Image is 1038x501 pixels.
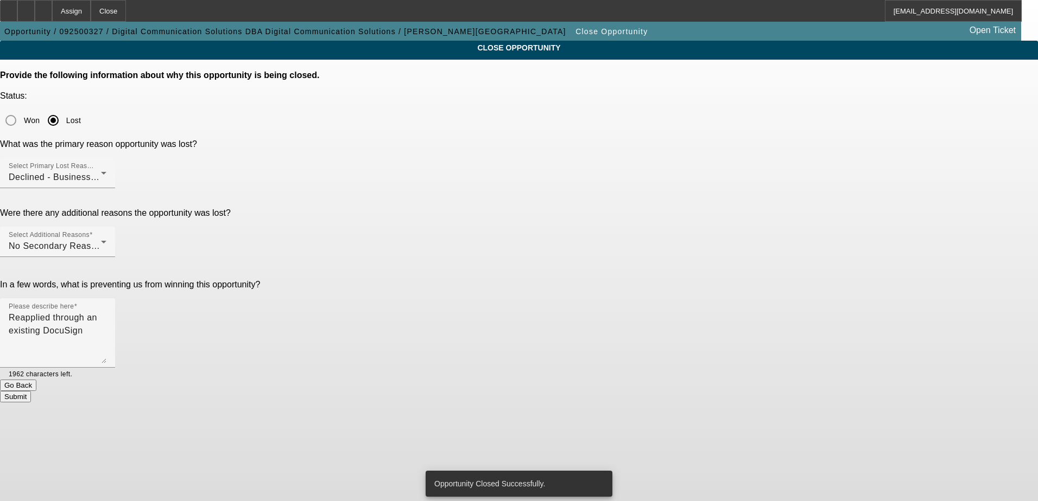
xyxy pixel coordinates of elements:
span: Close Opportunity [575,27,648,36]
label: Lost [64,115,81,126]
mat-hint: 1962 characters left. [9,368,72,380]
span: Declined - Business Credit Issues [9,172,148,182]
mat-label: Select Primary Lost Reason [9,163,94,170]
a: Open Ticket [965,21,1020,40]
span: CLOSE OPPORTUNITY [8,43,1030,52]
mat-label: Select Additional Reasons [9,232,90,239]
button: Close Opportunity [573,22,650,41]
span: Opportunity / 092500327 / Digital Communication Solutions DBA Digital Communication Solutions / [... [4,27,566,36]
mat-label: Please describe here [9,303,74,310]
div: Opportunity Closed Successfully. [426,471,608,497]
span: No Secondary Reason To Provide [9,241,148,251]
